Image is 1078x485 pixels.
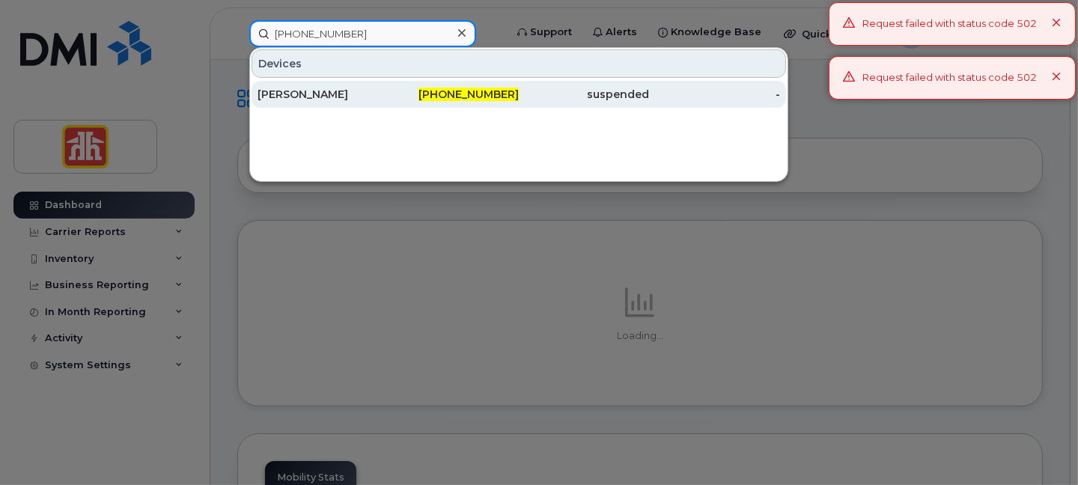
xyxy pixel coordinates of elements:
div: Request failed with status code 502 [862,70,1037,85]
div: [PERSON_NAME] [258,87,389,102]
span: [PHONE_NUMBER] [418,88,519,101]
div: Request failed with status code 502 [862,16,1037,31]
div: suspended [519,87,650,102]
a: [PERSON_NAME][PHONE_NUMBER]suspended- [252,81,786,108]
div: - [650,87,781,102]
div: Devices [252,49,786,78]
